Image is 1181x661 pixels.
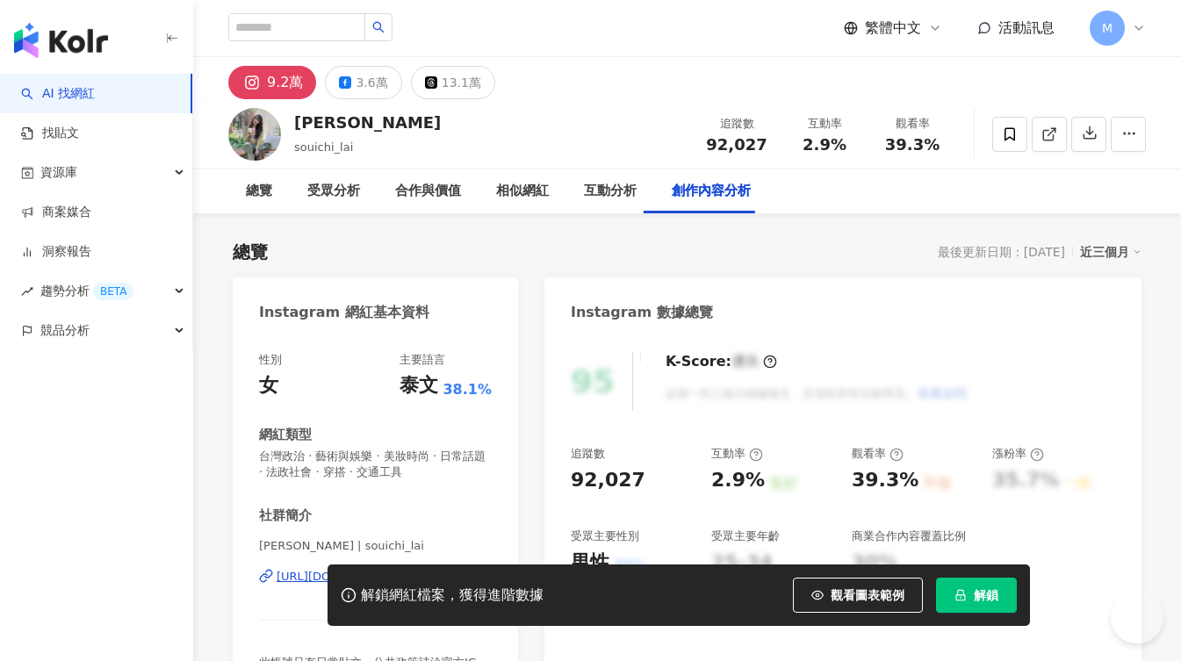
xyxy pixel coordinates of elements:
div: 總覽 [246,181,272,202]
a: 找貼文 [21,125,79,142]
div: 2.9% [711,467,765,494]
span: 資源庫 [40,153,77,192]
span: 活動訊息 [998,19,1055,36]
div: 互動率 [711,446,763,462]
div: Instagram 網紅基本資料 [259,303,429,322]
span: rise [21,285,33,298]
div: 總覽 [233,240,268,264]
span: [PERSON_NAME] | souichi_lai [259,538,492,554]
div: 受眾分析 [307,181,360,202]
span: 趨勢分析 [40,271,133,311]
div: 觀看率 [852,446,904,462]
div: K-Score : [666,352,777,371]
div: 追蹤數 [571,446,605,462]
div: 9.2萬 [267,70,303,95]
div: 合作與價值 [395,181,461,202]
div: 39.3% [852,467,918,494]
img: logo [14,23,108,58]
a: searchAI 找網紅 [21,85,95,103]
div: 受眾主要年齡 [711,528,780,544]
span: 解鎖 [974,588,998,602]
span: 觀看圖表範例 [831,588,904,602]
div: 3.6萬 [356,70,387,95]
div: BETA [93,283,133,300]
span: search [372,21,385,33]
div: 13.1萬 [442,70,481,95]
div: 主要語言 [400,352,445,368]
div: 互動率 [791,115,858,133]
span: 競品分析 [40,311,90,350]
div: 創作內容分析 [672,181,751,202]
div: 社群簡介 [259,507,312,525]
button: 解鎖 [936,578,1017,613]
div: [PERSON_NAME] [294,111,441,133]
span: 台灣政治 · 藝術與娛樂 · 美妝時尚 · 日常話題 · 法政社會 · 穿搭 · 交通工具 [259,449,492,480]
div: 最後更新日期：[DATE] [938,245,1065,259]
div: 商業合作內容覆蓋比例 [852,528,966,544]
span: 92,027 [706,135,767,154]
div: 觀看率 [879,115,946,133]
a: 商案媒合 [21,204,91,221]
img: KOL Avatar [228,108,281,161]
div: 追蹤數 [703,115,770,133]
button: 13.1萬 [411,66,495,99]
div: 性別 [259,352,282,368]
div: 受眾主要性別 [571,528,639,544]
div: 網紅類型 [259,426,312,444]
div: 解鎖網紅檔案，獲得進階數據 [361,586,544,605]
span: M [1102,18,1113,38]
a: 洞察報告 [21,243,91,261]
span: souichi_lai [294,140,353,154]
div: 漲粉率 [992,446,1044,462]
button: 3.6萬 [325,66,401,99]
span: lock [954,589,967,601]
button: 觀看圖表範例 [793,578,923,613]
div: 女 [259,372,278,399]
div: 相似網紅 [496,181,549,202]
div: 泰文 [400,372,438,399]
span: 繁體中文 [865,18,921,38]
div: 互動分析 [584,181,637,202]
div: Instagram 數據總覽 [571,303,713,322]
span: 38.1% [443,380,492,399]
div: 92,027 [571,467,645,494]
div: 近三個月 [1080,241,1141,263]
span: 2.9% [803,136,846,154]
button: 9.2萬 [228,66,316,99]
span: 39.3% [885,136,940,154]
div: 男性 [571,550,609,577]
